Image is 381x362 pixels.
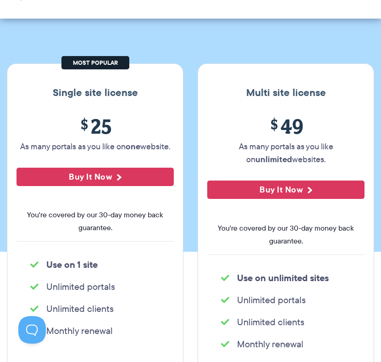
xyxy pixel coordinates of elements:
[18,316,46,344] iframe: Toggle Customer Support
[207,87,364,99] h3: Multi site license
[255,153,292,165] strong: unlimited
[17,87,174,99] h3: Single site license
[207,181,364,199] button: Buy It Now
[221,294,351,306] li: Unlimited portals
[17,115,174,138] span: 25
[221,338,351,351] li: Monthly renewal
[237,271,329,285] strong: Use on unlimited sites
[207,222,364,248] span: You're covered by our 30-day money back guarantee.
[46,258,98,271] strong: Use on 1 site
[207,115,364,138] span: 49
[30,302,160,315] li: Unlimited clients
[221,316,351,328] li: Unlimited clients
[30,324,160,337] li: Monthly renewal
[17,168,174,186] button: Buy It Now
[17,140,174,153] p: As many portals as you like on website.
[126,140,140,153] strong: one
[17,209,174,234] span: You're covered by our 30-day money back guarantee.
[30,280,160,293] li: Unlimited portals
[207,140,364,166] p: As many portals as you like on websites.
